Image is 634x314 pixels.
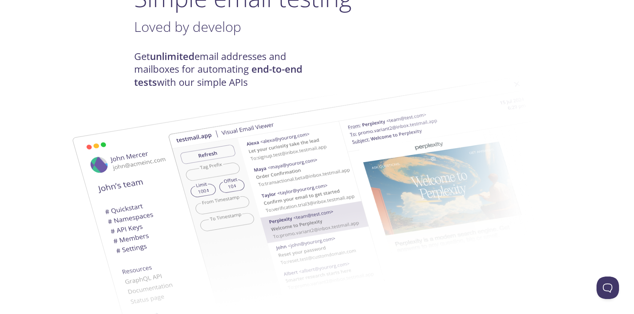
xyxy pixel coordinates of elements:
strong: unlimited [150,50,194,63]
iframe: Help Scout Beacon - Open [597,277,619,299]
span: Loved by develop [134,17,241,36]
h4: Get email addresses and mailboxes for automating with our simple APIs [134,50,317,89]
strong: end-to-end tests [134,63,302,88]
